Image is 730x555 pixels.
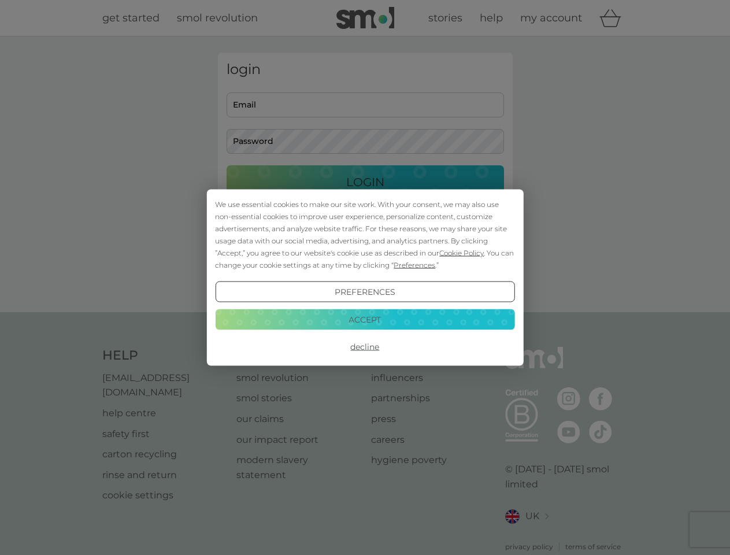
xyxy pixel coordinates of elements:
[215,198,514,271] div: We use essential cookies to make our site work. With your consent, we may also use non-essential ...
[215,282,514,302] button: Preferences
[215,336,514,357] button: Decline
[439,249,484,257] span: Cookie Policy
[394,261,435,269] span: Preferences
[206,190,523,366] div: Cookie Consent Prompt
[215,309,514,330] button: Accept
